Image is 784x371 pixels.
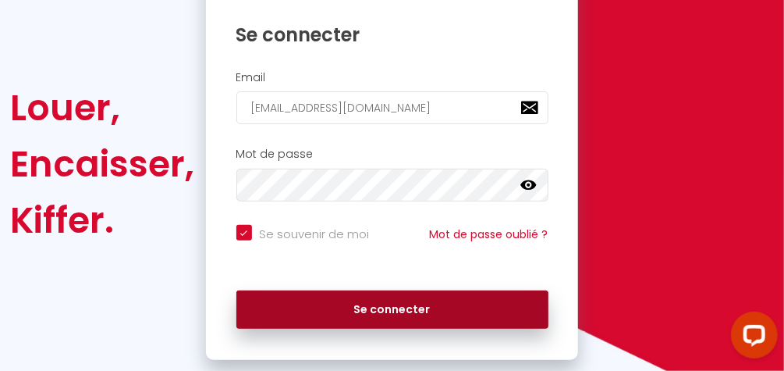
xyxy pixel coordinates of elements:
input: Ton Email [236,91,548,124]
button: Se connecter [236,291,548,330]
iframe: LiveChat chat widget [718,305,784,371]
h1: Se connecter [236,23,548,47]
div: Encaisser, [10,136,194,192]
div: Kiffer. [10,192,194,248]
h2: Email [236,71,548,84]
div: Louer, [10,80,194,136]
h2: Mot de passe [236,148,548,161]
a: Mot de passe oublié ? [430,227,548,242]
